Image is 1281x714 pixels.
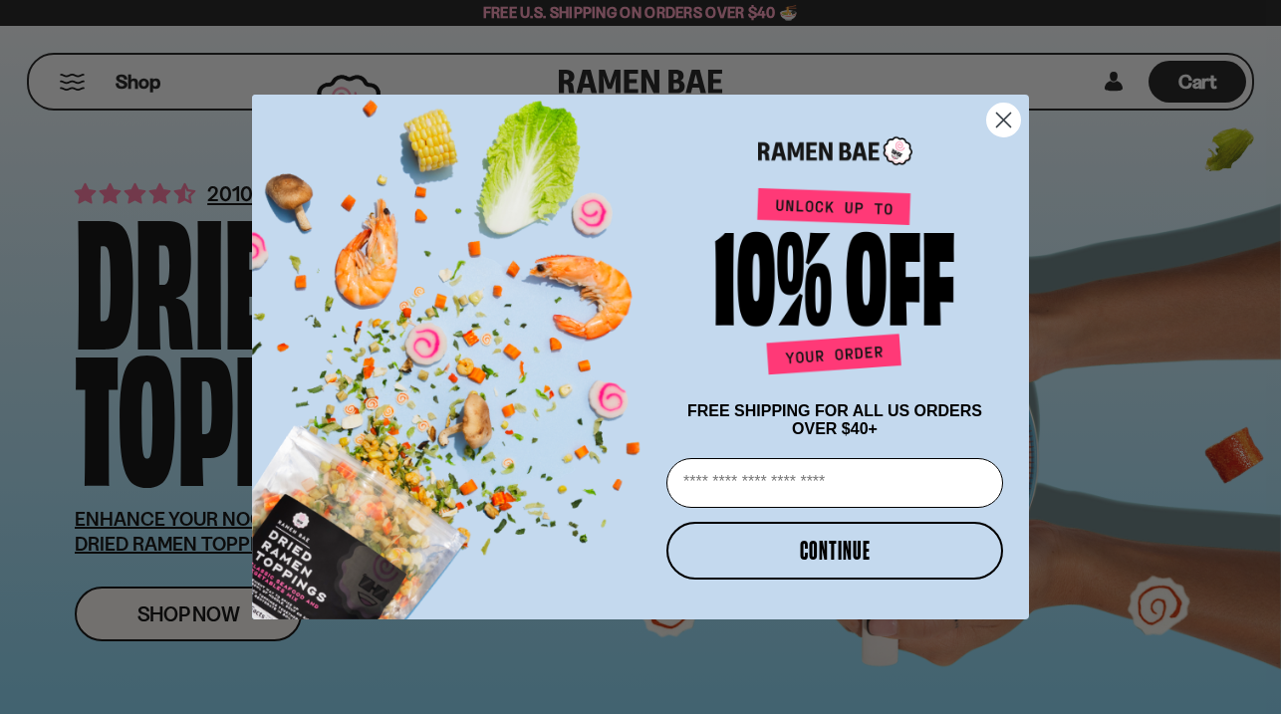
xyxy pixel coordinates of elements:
img: ce7035ce-2e49-461c-ae4b-8ade7372f32c.png [252,78,658,619]
img: Unlock up to 10% off [710,187,959,382]
button: Close dialog [986,103,1021,137]
img: Ramen Bae Logo [758,134,912,167]
button: CONTINUE [666,522,1003,580]
span: FREE SHIPPING FOR ALL US ORDERS OVER $40+ [687,402,982,437]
